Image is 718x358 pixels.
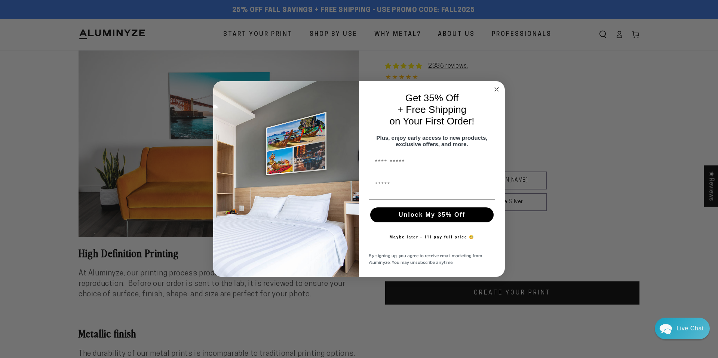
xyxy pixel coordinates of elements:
div: Chat widget toggle [655,318,710,339]
img: 728e4f65-7e6c-44e2-b7d1-0292a396982f.jpeg [213,81,359,277]
button: Unlock My 35% Off [370,207,494,222]
span: By signing up, you agree to receive email marketing from Aluminyze. You may unsubscribe anytime. [369,252,482,266]
button: Maybe later – I’ll pay full price 😅 [386,230,478,245]
button: Close dialog [492,85,501,94]
span: on Your First Order! [390,115,475,127]
span: + Free Shipping [398,104,466,115]
div: Contact Us Directly [676,318,704,339]
span: Get 35% Off [405,92,459,104]
span: Plus, enjoy early access to new products, exclusive offers, and more. [377,135,488,147]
